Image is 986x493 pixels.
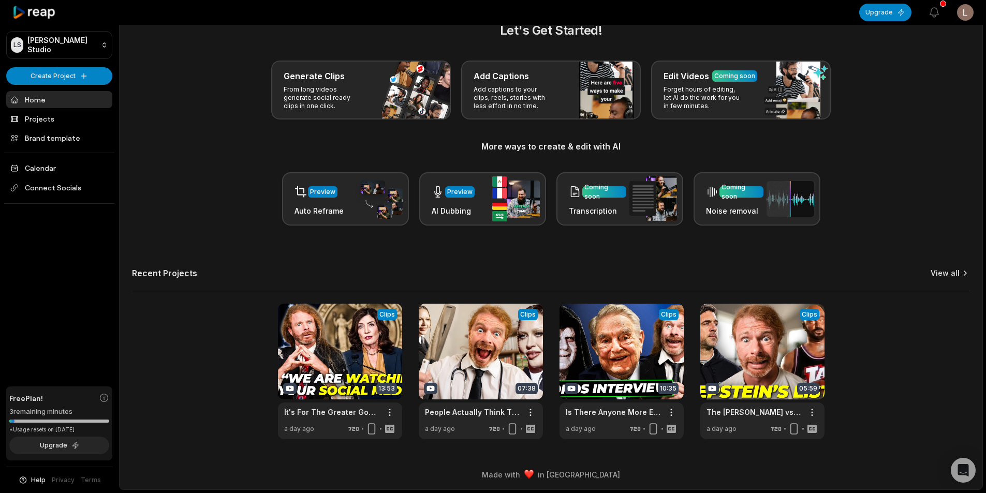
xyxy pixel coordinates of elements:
[524,470,534,479] img: heart emoji
[474,85,554,110] p: Add captions to your clips, reels, stories with less effort in no time.
[706,205,763,216] h3: Noise removal
[6,178,112,197] span: Connect Socials
[447,187,473,197] div: Preview
[722,183,761,201] div: Coming soon
[931,268,960,278] a: View all
[9,426,109,434] div: *Usage resets on [DATE]
[859,4,911,21] button: Upgrade
[9,407,109,417] div: 3 remaining minutes
[629,176,677,221] img: transcription.png
[9,437,109,454] button: Upgrade
[6,159,112,176] a: Calendar
[18,475,46,485] button: Help
[132,140,970,153] h3: More ways to create & edit with AI
[432,205,475,216] h3: AI Dubbing
[284,407,379,417] a: It's For The Greater Good, So Shut The F*ck Up!
[492,176,540,221] img: ai_dubbing.png
[132,21,970,40] h2: Let's Get Started!
[27,36,97,54] p: [PERSON_NAME] Studio
[355,179,403,219] img: auto_reframe.png
[6,110,112,127] a: Projects
[6,91,112,108] a: Home
[6,129,112,146] a: Brand template
[951,458,976,483] div: Open Intercom Messenger
[81,475,101,485] a: Terms
[664,85,744,110] p: Forget hours of editing, let AI do the work for you in few minutes.
[52,475,75,485] a: Privacy
[129,469,973,480] div: Made with in [GEOGRAPHIC_DATA]
[425,407,520,417] a: People Actually Think This is Beautiful
[31,475,46,485] span: Help
[132,268,197,278] h2: Recent Projects
[9,393,43,404] span: Free Plan!
[566,407,661,417] a: Is There Anyone More Evil Than This?
[767,181,814,217] img: noise_removal.png
[584,183,624,201] div: Coming soon
[6,67,112,85] button: Create Project
[310,187,335,197] div: Preview
[295,205,344,216] h3: Auto Reframe
[664,70,709,82] h3: Edit Videos
[474,70,529,82] h3: Add Captions
[569,205,626,216] h3: Transcription
[284,85,364,110] p: From long videos generate social ready clips in one click.
[284,70,345,82] h3: Generate Clips
[714,71,755,81] div: Coming soon
[707,407,802,417] a: The [PERSON_NAME] vs [PERSON_NAME] Over [PERSON_NAME] List
[11,37,23,53] div: LS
